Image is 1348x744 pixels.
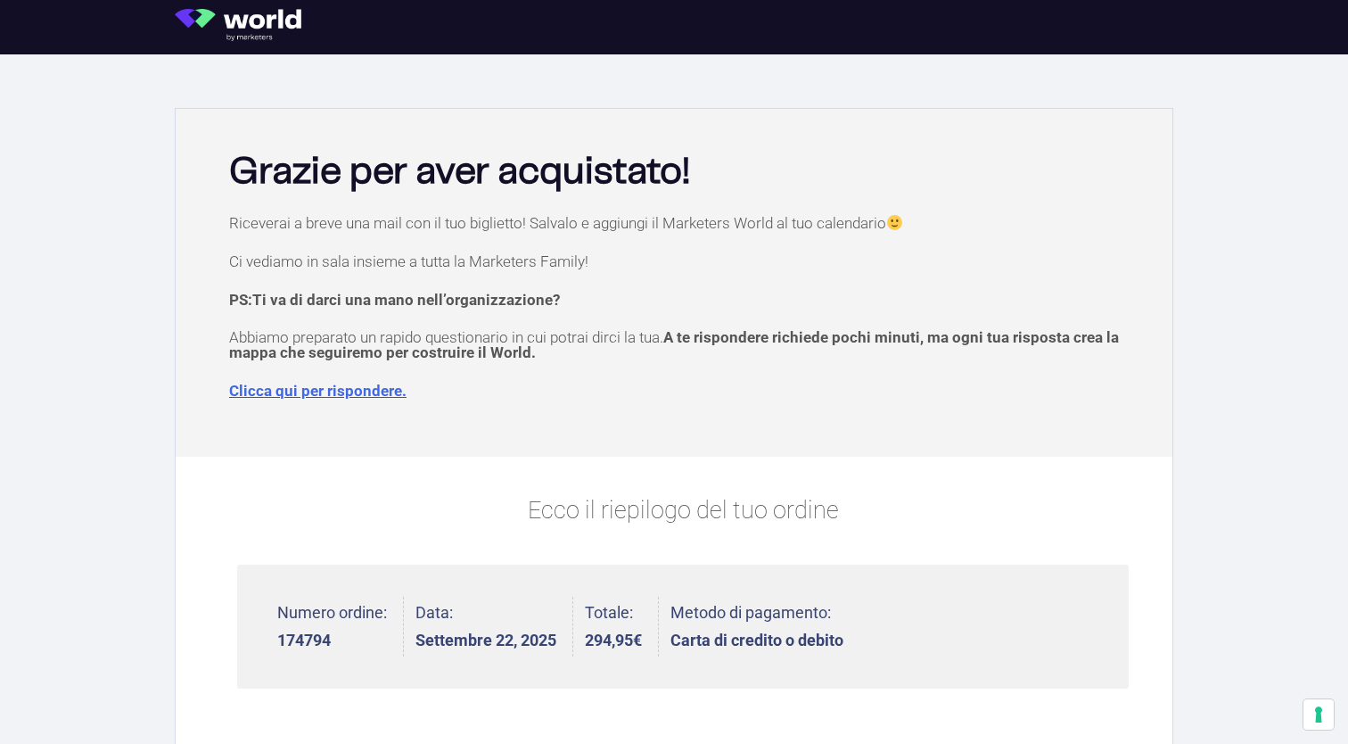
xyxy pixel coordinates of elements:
[277,632,387,649] strong: 174794
[670,632,843,649] strong: Carta di credito o debito
[415,597,573,657] li: Data:
[585,631,642,649] bdi: 294,95
[585,597,659,657] li: Totale:
[229,382,407,400] a: Clicca qui per rispondere.
[229,328,1119,361] span: A te rispondere richiede pochi minuti, ma ogni tua risposta crea la mappa che seguiremo per costr...
[229,154,690,190] b: Grazie per aver acquistato!
[633,631,642,649] span: €
[277,597,404,657] li: Numero ordine:
[229,291,560,309] strong: PS:
[1303,699,1334,730] button: Le tue preferenze relative al consenso per le tecnologie di tracciamento
[229,254,1137,269] p: Ci vediamo in sala insieme a tutta la Marketers Family!
[237,492,1129,529] p: Ecco il riepilogo del tuo ordine
[415,632,556,649] strong: Settembre 22, 2025
[229,215,1137,231] p: Riceverai a breve una mail con il tuo biglietto! Salvalo e aggiungi il Marketers World al tuo cal...
[670,597,843,657] li: Metodo di pagamento:
[252,291,560,309] span: Ti va di darci una mano nell’organizzazione?
[887,215,902,230] img: 🙂
[229,330,1137,360] p: Abbiamo preparato un rapido questionario in cui potrai dirci la tua.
